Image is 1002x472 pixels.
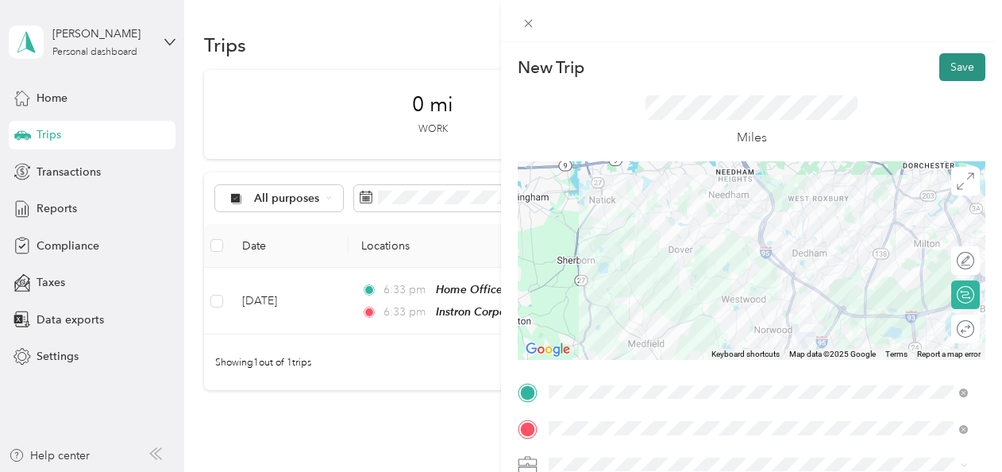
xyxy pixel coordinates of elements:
iframe: Everlance-gr Chat Button Frame [913,383,1002,472]
p: Miles [737,128,767,148]
span: Map data ©2025 Google [789,350,876,358]
button: Keyboard shortcuts [711,349,780,360]
a: Terms (opens in new tab) [885,350,908,358]
img: Google [522,339,574,360]
p: New Trip [518,56,584,79]
a: Report a map error [917,350,981,358]
a: Open this area in Google Maps (opens a new window) [522,339,574,360]
button: Save [939,53,985,81]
